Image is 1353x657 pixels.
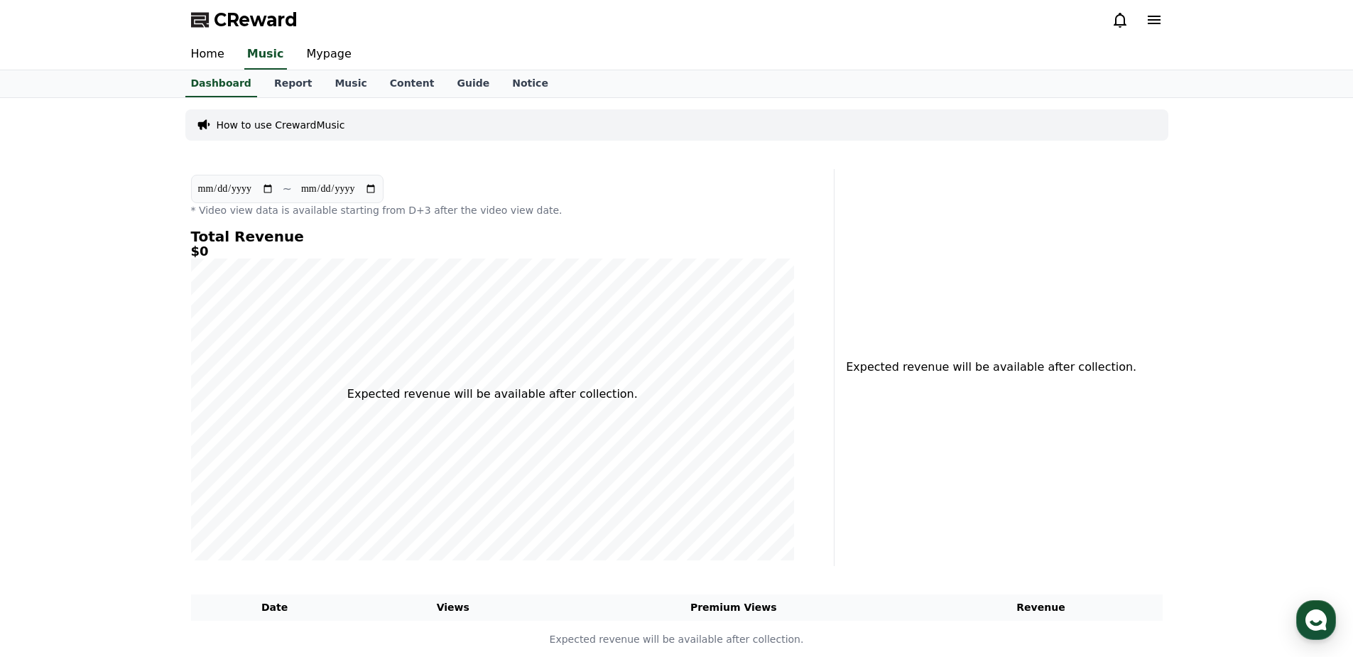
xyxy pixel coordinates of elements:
[295,40,363,70] a: Mypage
[379,70,446,97] a: Content
[192,632,1162,647] p: Expected revenue will be available after collection.
[185,70,257,97] a: Dashboard
[244,40,287,70] a: Music
[191,594,359,621] th: Date
[846,359,1128,376] p: Expected revenue will be available after collection.
[347,386,638,403] p: Expected revenue will be available after collection.
[214,9,298,31] span: CReward
[283,180,292,197] p: ~
[323,70,378,97] a: Music
[217,118,345,132] a: How to use CrewardMusic
[191,203,795,217] p: * Video view data is available starting from D+3 after the video view date.
[920,594,1163,621] th: Revenue
[501,70,560,97] a: Notice
[191,244,795,259] h5: $0
[445,70,501,97] a: Guide
[263,70,324,97] a: Report
[359,594,548,621] th: Views
[548,594,920,621] th: Premium Views
[180,40,236,70] a: Home
[191,229,795,244] h4: Total Revenue
[191,9,298,31] a: CReward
